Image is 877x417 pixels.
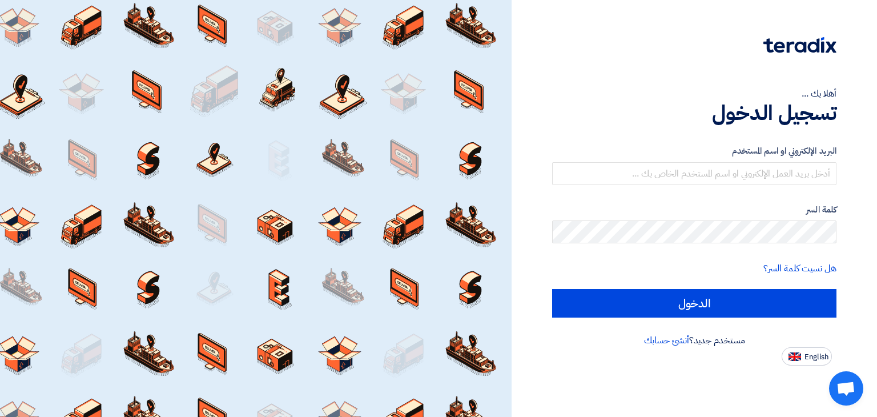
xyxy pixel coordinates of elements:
img: Teradix logo [763,37,836,53]
a: أنشئ حسابك [644,334,689,347]
input: الدخول [552,289,836,318]
a: هل نسيت كلمة السر؟ [763,262,836,275]
input: أدخل بريد العمل الإلكتروني او اسم المستخدم الخاص بك ... [552,162,836,185]
span: English [804,353,828,361]
label: البريد الإلكتروني او اسم المستخدم [552,145,836,158]
div: أهلا بك ... [552,87,836,101]
img: en-US.png [789,352,801,361]
div: مستخدم جديد؟ [552,334,836,347]
label: كلمة السر [552,203,836,216]
div: Open chat [829,371,863,406]
button: English [782,347,832,366]
h1: تسجيل الدخول [552,101,836,126]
